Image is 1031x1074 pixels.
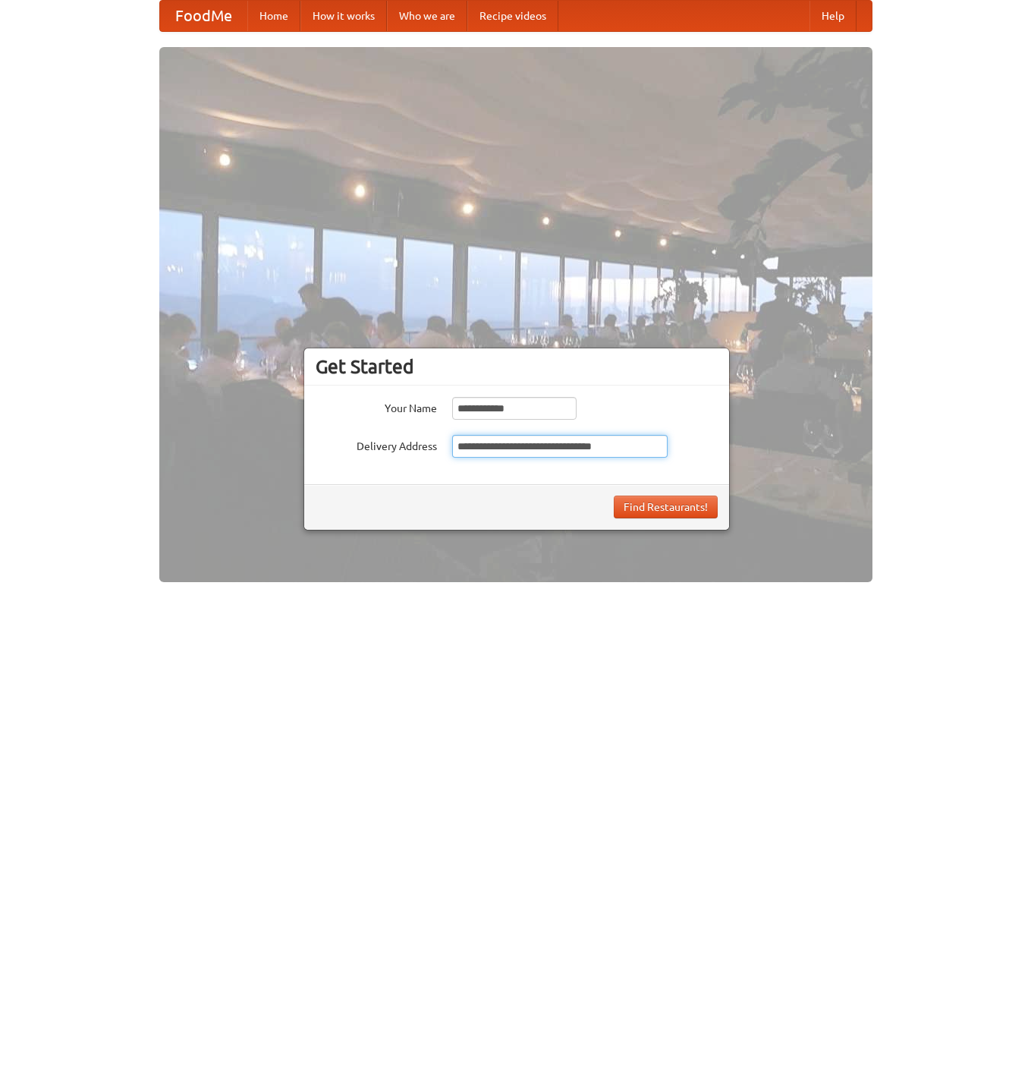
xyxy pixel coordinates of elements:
label: Delivery Address [316,435,437,454]
a: How it works [300,1,387,31]
a: Who we are [387,1,467,31]
h3: Get Started [316,355,718,378]
button: Find Restaurants! [614,496,718,518]
a: FoodMe [160,1,247,31]
label: Your Name [316,397,437,416]
a: Help [809,1,857,31]
a: Recipe videos [467,1,558,31]
a: Home [247,1,300,31]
